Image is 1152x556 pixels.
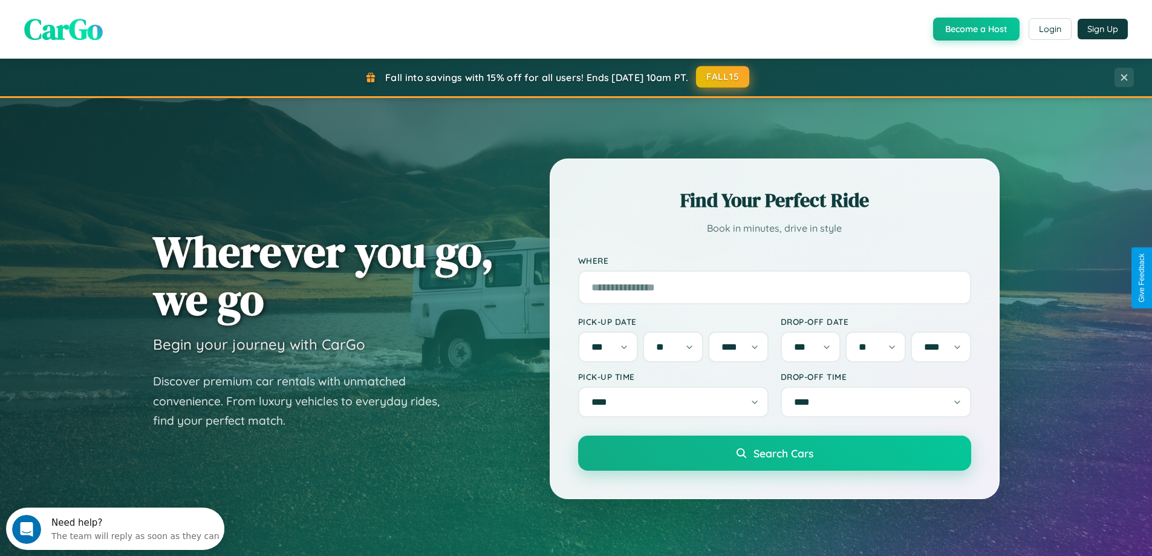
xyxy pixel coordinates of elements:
[153,335,365,353] h3: Begin your journey with CarGo
[24,9,103,49] span: CarGo
[1029,18,1072,40] button: Login
[12,515,41,544] iframe: Intercom live chat
[578,255,971,266] label: Where
[153,371,455,431] p: Discover premium car rentals with unmatched convenience. From luxury vehicles to everyday rides, ...
[578,316,769,327] label: Pick-up Date
[45,10,213,20] div: Need help?
[781,316,971,327] label: Drop-off Date
[578,187,971,214] h2: Find Your Perfect Ride
[45,20,213,33] div: The team will reply as soon as they can
[1078,19,1128,39] button: Sign Up
[578,220,971,237] p: Book in minutes, drive in style
[6,508,224,550] iframe: Intercom live chat discovery launcher
[153,227,494,323] h1: Wherever you go, we go
[5,5,225,38] div: Open Intercom Messenger
[753,446,813,460] span: Search Cars
[578,436,971,471] button: Search Cars
[578,371,769,382] label: Pick-up Time
[1137,253,1146,303] div: Give Feedback
[385,71,688,83] span: Fall into savings with 15% off for all users! Ends [DATE] 10am PT.
[933,18,1020,41] button: Become a Host
[781,371,971,382] label: Drop-off Time
[696,66,749,88] button: FALL15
